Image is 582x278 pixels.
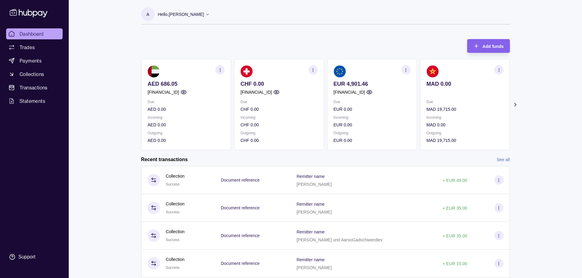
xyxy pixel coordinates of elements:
[148,106,225,113] p: AED 0.00
[333,114,410,121] p: Incoming
[166,228,185,235] p: Collection
[333,65,346,78] img: eu
[240,89,272,96] p: [FINANCIAL_ID]
[426,106,503,113] p: MAD 19,715.00
[240,81,317,87] p: CHF 0.00
[333,99,410,105] p: Due
[240,65,253,78] img: ch
[6,55,63,66] a: Payments
[166,210,180,214] span: Success
[426,130,503,136] p: Outgoing
[240,106,317,113] p: CHF 0.00
[6,96,63,107] a: Statements
[20,44,35,51] span: Trades
[240,121,317,128] p: CHF 0.00
[221,205,260,210] p: Document reference
[20,84,48,91] span: Transactions
[297,182,332,187] p: [PERSON_NAME]
[240,99,317,105] p: Due
[146,11,149,18] p: A
[297,237,383,242] p: [PERSON_NAME] und AarsoGadschiwerdiev
[297,202,325,207] p: Remitter name
[482,44,503,49] span: Add funds
[6,69,63,80] a: Collections
[166,173,185,179] p: Collection
[166,182,180,186] span: Success
[158,11,204,18] p: Hello, [PERSON_NAME]
[333,106,410,113] p: EUR 0.00
[467,39,510,53] button: Add funds
[426,99,503,105] p: Due
[20,70,44,78] span: Collections
[426,114,503,121] p: Incoming
[333,89,365,96] p: [FINANCIAL_ID]
[20,57,42,64] span: Payments
[426,81,503,87] p: MAD 0.00
[6,28,63,39] a: Dashboard
[297,229,325,234] p: Remitter name
[297,210,332,215] p: [PERSON_NAME]
[443,206,467,211] p: + EUR 35.00
[297,174,325,179] p: Remitter name
[221,261,260,266] p: Document reference
[148,99,225,105] p: Due
[240,137,317,144] p: CHF 0.00
[148,114,225,121] p: Incoming
[333,130,410,136] p: Outgoing
[148,81,225,87] p: AED 686.05
[166,265,180,270] span: Success
[333,81,410,87] p: EUR 4,901.46
[426,137,503,144] p: MAD 19,715.00
[297,257,325,262] p: Remitter name
[141,156,188,163] h2: Recent transactions
[240,114,317,121] p: Incoming
[221,233,260,238] p: Document reference
[148,121,225,128] p: AED 0.00
[497,156,510,163] a: See all
[240,130,317,136] p: Outgoing
[148,89,179,96] p: [FINANCIAL_ID]
[20,30,44,38] span: Dashboard
[333,137,410,144] p: EUR 0.00
[426,121,503,128] p: MAD 0.00
[18,254,35,260] div: Support
[443,233,467,238] p: + EUR 35.00
[333,121,410,128] p: EUR 0.00
[20,97,45,105] span: Statements
[166,256,185,263] p: Collection
[6,82,63,93] a: Transactions
[148,65,160,78] img: ae
[426,65,438,78] img: ma
[6,251,63,263] a: Support
[443,261,467,266] p: + EUR 15.00
[148,137,225,144] p: AED 0.00
[148,130,225,136] p: Outgoing
[443,178,467,183] p: + EUR 49.00
[297,265,332,270] p: [PERSON_NAME]
[6,42,63,53] a: Trades
[166,238,180,242] span: Success
[221,178,260,182] p: Document reference
[166,200,185,207] p: Collection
